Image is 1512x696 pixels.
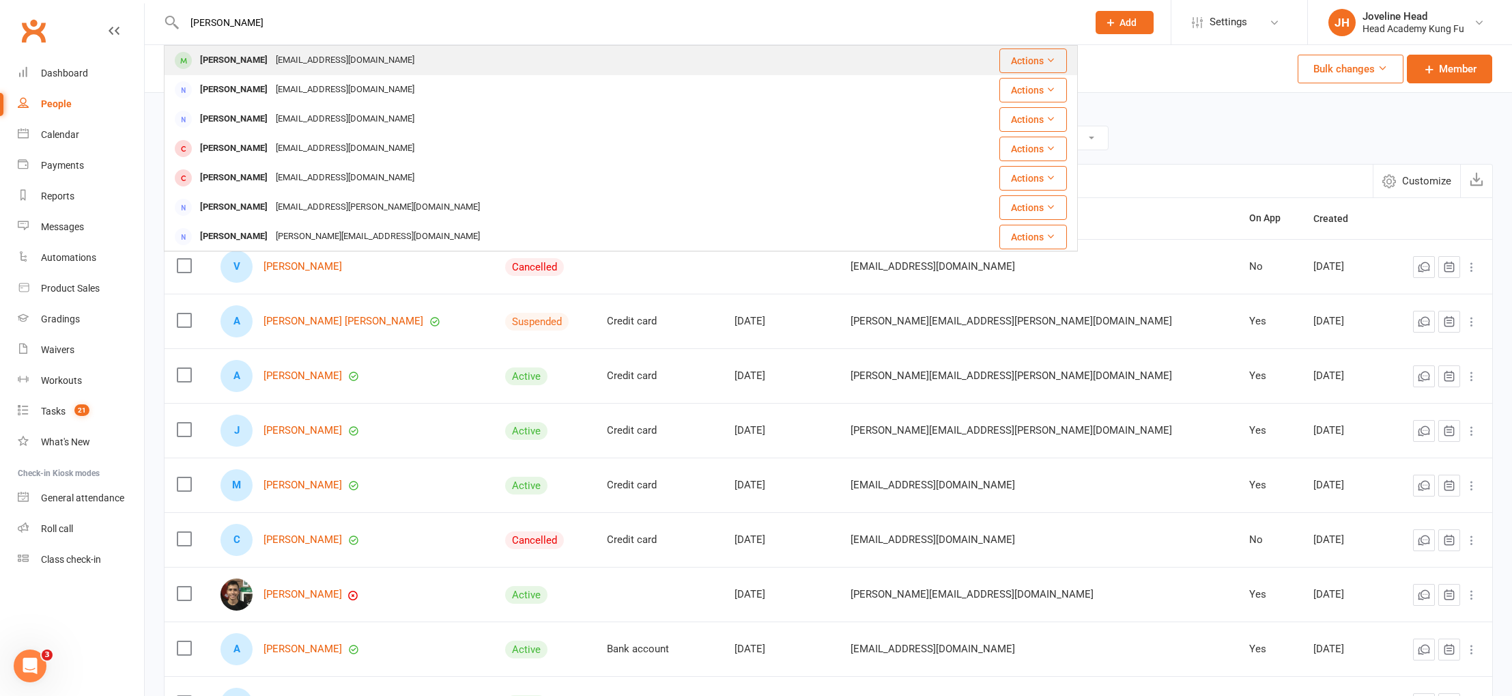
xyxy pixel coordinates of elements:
[1249,479,1289,491] div: Yes
[272,168,418,188] div: [EMAIL_ADDRESS][DOMAIN_NAME]
[272,80,418,100] div: [EMAIL_ADDRESS][DOMAIN_NAME]
[1313,213,1363,224] span: Created
[263,261,342,273] a: [PERSON_NAME]
[505,422,547,440] div: Active
[1237,198,1301,239] th: On App
[263,316,423,327] a: [PERSON_NAME] [PERSON_NAME]
[1313,425,1374,436] div: [DATE]
[607,316,711,327] div: Credit card
[41,98,72,109] div: People
[1313,479,1374,491] div: [DATE]
[263,534,342,546] a: [PERSON_NAME]
[1249,370,1289,382] div: Yes
[851,308,1172,334] span: [PERSON_NAME][EMAIL_ADDRESS][PERSON_NAME][DOMAIN_NAME]
[220,360,253,392] div: Alice
[41,221,84,232] div: Messages
[41,375,82,386] div: Workouts
[41,68,88,79] div: Dashboard
[851,363,1172,389] span: [PERSON_NAME][EMAIL_ADDRESS][PERSON_NAME][DOMAIN_NAME]
[42,650,53,660] span: 3
[1210,7,1247,38] span: Settings
[272,197,484,217] div: [EMAIL_ADDRESS][PERSON_NAME][DOMAIN_NAME]
[263,425,342,436] a: [PERSON_NAME]
[41,492,124,503] div: General attendance
[851,472,1015,498] span: [EMAIL_ADDRESS][DOMAIN_NAME]
[607,643,711,655] div: Bank account
[734,589,826,600] div: [DATE]
[196,168,272,188] div: [PERSON_NAME]
[1313,261,1374,273] div: [DATE]
[180,13,1078,32] input: Search...
[1313,534,1374,546] div: [DATE]
[851,581,1094,607] span: [PERSON_NAME][EMAIL_ADDRESS][DOMAIN_NAME]
[220,415,253,447] div: Jesse
[18,120,144,150] a: Calendar
[999,107,1067,132] button: Actions
[1249,425,1289,436] div: Yes
[272,109,418,129] div: [EMAIL_ADDRESS][DOMAIN_NAME]
[41,314,80,324] div: Gradings
[220,305,253,337] div: Archer
[734,479,826,491] div: [DATE]
[272,139,418,158] div: [EMAIL_ADDRESS][DOMAIN_NAME]
[272,51,418,70] div: [EMAIL_ADDRESS][DOMAIN_NAME]
[1402,173,1451,189] span: Customize
[1119,17,1137,28] span: Add
[196,109,272,129] div: [PERSON_NAME]
[1096,11,1154,34] button: Add
[41,523,73,534] div: Roll call
[18,304,144,335] a: Gradings
[734,534,826,546] div: [DATE]
[607,534,711,546] div: Credit card
[263,479,342,491] a: [PERSON_NAME]
[999,166,1067,191] button: Actions
[734,316,826,327] div: [DATE]
[1249,261,1289,273] div: No
[196,51,272,70] div: [PERSON_NAME]
[1249,643,1289,655] div: Yes
[18,396,144,427] a: Tasks 21
[41,191,74,201] div: Reports
[18,181,144,212] a: Reports
[220,633,253,665] div: Amina
[220,469,253,501] div: Mohamed
[1249,589,1289,600] div: Yes
[1313,643,1374,655] div: [DATE]
[41,160,84,171] div: Payments
[196,139,272,158] div: [PERSON_NAME]
[1328,9,1356,36] div: JH
[851,253,1015,279] span: [EMAIL_ADDRESS][DOMAIN_NAME]
[1298,55,1403,83] button: Bulk changes
[1363,23,1464,35] div: Head Academy Kung Fu
[851,636,1015,662] span: [EMAIL_ADDRESS][DOMAIN_NAME]
[14,650,46,682] iframe: Intercom live chat
[1313,589,1374,600] div: [DATE]
[18,365,144,396] a: Workouts
[41,406,66,417] div: Tasks
[1313,370,1374,382] div: [DATE]
[74,404,89,416] span: 21
[505,641,547,658] div: Active
[41,436,90,447] div: What's New
[734,370,826,382] div: [DATE]
[505,531,564,549] div: Cancelled
[196,197,272,217] div: [PERSON_NAME]
[41,129,79,140] div: Calendar
[18,427,144,458] a: What's New
[196,227,272,247] div: [PERSON_NAME]
[18,242,144,273] a: Automations
[505,586,547,604] div: Active
[18,150,144,181] a: Payments
[220,524,253,556] div: Cooper
[1363,10,1464,23] div: Joveline Head
[41,554,101,565] div: Class check-in
[1313,210,1363,227] button: Created
[18,58,144,89] a: Dashboard
[999,48,1067,73] button: Actions
[607,425,711,436] div: Credit card
[263,589,342,600] a: [PERSON_NAME]
[18,273,144,304] a: Product Sales
[18,544,144,575] a: Class kiosk mode
[18,483,144,514] a: General attendance kiosk mode
[999,225,1067,249] button: Actions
